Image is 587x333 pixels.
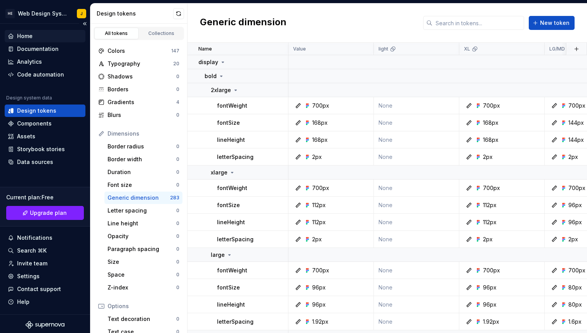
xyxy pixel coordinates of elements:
[568,318,582,326] div: 1.6px
[5,296,85,308] button: Help
[104,192,182,204] a: Generic dimension283
[483,201,497,209] div: 112px
[95,83,182,96] a: Borders0
[312,218,326,226] div: 112px
[17,58,42,66] div: Analytics
[95,58,182,70] a: Typography20
[198,46,212,52] p: Name
[312,201,326,209] div: 112px
[176,143,179,150] div: 0
[217,102,247,110] p: fontWeight
[374,214,459,231] td: None
[97,30,136,37] div: All tokens
[5,117,85,130] a: Components
[6,194,84,201] div: Current plan : Free
[217,136,245,144] p: lineHeight
[17,71,64,78] div: Code automation
[217,153,254,161] p: letterSpacing
[5,232,85,244] button: Notifications
[374,148,459,166] td: None
[483,235,493,243] div: 2px
[293,46,306,52] p: Value
[104,281,182,294] a: Z-index0
[374,262,459,279] td: None
[108,168,176,176] div: Duration
[5,43,85,55] a: Documentation
[312,284,326,291] div: 96px
[17,120,52,127] div: Components
[483,119,498,127] div: 168px
[95,70,182,83] a: Shadows0
[5,257,85,270] a: Invite team
[374,131,459,148] td: None
[26,321,64,329] svg: Supernova Logo
[176,272,179,278] div: 0
[5,283,85,295] button: Contact support
[5,9,15,18] div: HE
[97,10,173,17] div: Design tokens
[5,30,85,42] a: Home
[104,268,182,281] a: Space0
[95,45,182,57] a: Colors147
[176,246,179,252] div: 0
[374,114,459,131] td: None
[5,105,85,117] a: Design tokens
[529,16,575,30] button: New token
[108,232,176,240] div: Opacity
[374,180,459,197] td: None
[95,109,182,121] a: Blurs0
[483,153,493,161] div: 2px
[312,267,329,274] div: 700px
[483,184,500,192] div: 700px
[104,166,182,178] a: Duration0
[200,16,287,30] h2: Generic dimension
[176,182,179,188] div: 0
[17,285,61,293] div: Contact support
[176,73,179,80] div: 0
[549,46,565,52] p: LG/MD
[108,271,176,279] div: Space
[312,235,322,243] div: 2px
[176,156,179,162] div: 0
[108,181,176,189] div: Font size
[108,302,179,310] div: Options
[104,153,182,166] a: Border width0
[108,315,176,323] div: Text decoration
[108,207,176,214] div: Letter spacing
[432,16,524,30] input: Search in tokens...
[5,156,85,168] a: Data sources
[176,284,179,291] div: 0
[211,251,225,259] p: large
[108,194,170,202] div: Generic dimension
[312,153,322,161] div: 2px
[104,313,182,325] a: Text decoration0
[2,5,89,22] button: HEWeb Design SystemJ
[217,119,240,127] p: fontSize
[568,267,585,274] div: 700px
[17,32,33,40] div: Home
[104,256,182,268] a: Size0
[176,233,179,239] div: 0
[312,102,329,110] div: 700px
[108,98,176,106] div: Gradients
[5,68,85,81] a: Code automation
[5,56,85,68] a: Analytics
[374,296,459,313] td: None
[108,85,176,93] div: Borders
[568,119,584,127] div: 144px
[379,46,388,52] p: light
[17,158,53,166] div: Data sources
[176,112,179,118] div: 0
[108,258,176,266] div: Size
[17,272,40,280] div: Settings
[483,218,497,226] div: 112px
[483,267,500,274] div: 700px
[312,184,329,192] div: 700px
[568,201,582,209] div: 96px
[17,234,52,242] div: Notifications
[568,301,582,309] div: 80px
[108,220,176,227] div: Line height
[211,169,228,176] p: xlarge
[108,73,176,80] div: Shadows
[483,318,499,326] div: 1.92px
